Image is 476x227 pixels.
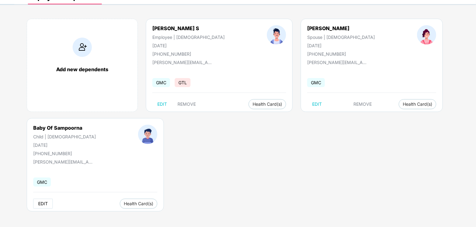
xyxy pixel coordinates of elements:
div: Spouse | [DEMOGRAPHIC_DATA] [307,35,375,40]
span: GMC [33,178,51,187]
button: Health Card(s) [249,99,286,109]
button: EDIT [33,199,53,209]
img: addIcon [73,38,92,57]
span: REMOVE [354,102,372,107]
div: [PERSON_NAME] [307,25,375,31]
div: [PERSON_NAME] S [152,25,225,31]
div: [PERSON_NAME][EMAIL_ADDRESS][DOMAIN_NAME] [152,60,214,65]
div: Employee | [DEMOGRAPHIC_DATA] [152,35,225,40]
button: REMOVE [349,99,377,109]
button: EDIT [307,99,327,109]
img: profileImage [267,25,286,44]
span: EDIT [312,102,322,107]
div: [PHONE_NUMBER] [307,51,375,57]
img: profileImage [138,125,157,144]
div: Add new dependents [33,66,131,72]
div: [PHONE_NUMBER] [33,151,96,156]
span: GTL [175,78,191,87]
div: [PHONE_NUMBER] [152,51,225,57]
div: [DATE] [33,142,96,148]
button: EDIT [152,99,172,109]
div: Child | [DEMOGRAPHIC_DATA] [33,134,96,139]
div: [DATE] [307,43,375,48]
span: Health Card(s) [403,103,432,106]
span: GMC [307,78,325,87]
span: Health Card(s) [253,103,282,106]
button: REMOVE [173,99,201,109]
div: [PERSON_NAME][EMAIL_ADDRESS][DOMAIN_NAME] [307,60,369,65]
div: [PERSON_NAME][EMAIL_ADDRESS][DOMAIN_NAME] [33,159,95,164]
button: Health Card(s) [399,99,436,109]
span: EDIT [157,102,167,107]
span: REMOVE [177,102,196,107]
span: Health Card(s) [124,202,153,205]
img: profileImage [417,25,436,44]
span: GMC [152,78,170,87]
div: [DATE] [152,43,225,48]
button: Health Card(s) [120,199,157,209]
span: EDIT [38,201,48,206]
div: Baby Of Sampoorna [33,125,96,131]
